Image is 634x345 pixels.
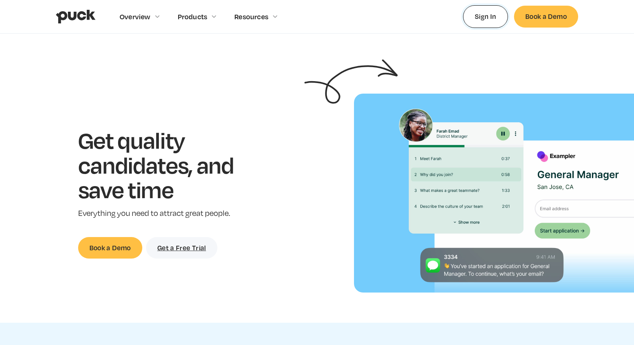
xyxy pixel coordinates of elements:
[120,12,151,21] div: Overview
[178,12,208,21] div: Products
[78,237,142,259] a: Book a Demo
[463,5,508,28] a: Sign In
[514,6,578,27] a: Book a Demo
[78,208,257,219] p: Everything you need to attract great people.
[146,237,217,259] a: Get a Free Trial
[78,128,257,202] h1: Get quality candidates, and save time
[234,12,268,21] div: Resources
